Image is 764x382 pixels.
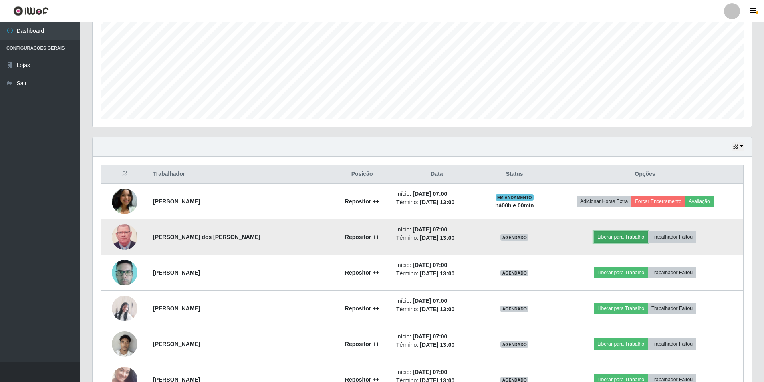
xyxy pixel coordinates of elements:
strong: [PERSON_NAME] dos [PERSON_NAME] [153,234,260,240]
img: 1752163217594.jpeg [112,257,137,288]
li: Início: [396,225,478,234]
strong: [PERSON_NAME] [153,341,200,347]
button: Forçar Encerramento [631,196,685,207]
button: Trabalhador Faltou [648,303,696,314]
th: Data [391,165,482,184]
img: 1752582436297.jpeg [112,327,137,361]
img: 1750202852235.jpeg [112,220,137,254]
img: 1748893020398.jpeg [112,189,137,214]
li: Início: [396,368,478,376]
span: AGENDADO [500,234,528,241]
span: AGENDADO [500,306,528,312]
img: 1751480704015.jpeg [112,296,137,321]
time: [DATE] 07:00 [413,298,447,304]
strong: [PERSON_NAME] [153,305,200,312]
th: Trabalhador [148,165,333,184]
li: Término: [396,341,478,349]
li: Término: [396,198,478,207]
time: [DATE] 13:00 [420,270,454,277]
li: Início: [396,332,478,341]
li: Término: [396,234,478,242]
time: [DATE] 07:00 [413,369,447,375]
th: Opções [547,165,744,184]
img: CoreUI Logo [13,6,49,16]
strong: Repositor ++ [345,341,379,347]
time: [DATE] 13:00 [420,306,454,312]
time: [DATE] 07:00 [413,226,447,233]
th: Posição [333,165,391,184]
button: Adicionar Horas Extra [577,196,631,207]
button: Avaliação [685,196,714,207]
li: Término: [396,269,478,278]
strong: [PERSON_NAME] [153,198,200,205]
time: [DATE] 07:00 [413,333,447,340]
strong: Repositor ++ [345,234,379,240]
span: AGENDADO [500,341,528,348]
li: Início: [396,261,478,269]
button: Liberar para Trabalho [594,231,648,243]
strong: há 00 h e 00 min [495,202,534,209]
button: Liberar para Trabalho [594,303,648,314]
strong: [PERSON_NAME] [153,269,200,276]
strong: Repositor ++ [345,269,379,276]
span: AGENDADO [500,270,528,276]
time: [DATE] 07:00 [413,262,447,268]
time: [DATE] 07:00 [413,191,447,197]
button: Liberar para Trabalho [594,338,648,350]
li: Início: [396,190,478,198]
strong: Repositor ++ [345,305,379,312]
time: [DATE] 13:00 [420,199,454,205]
button: Liberar para Trabalho [594,267,648,278]
button: Trabalhador Faltou [648,267,696,278]
time: [DATE] 13:00 [420,342,454,348]
li: Término: [396,305,478,314]
button: Trabalhador Faltou [648,231,696,243]
th: Status [482,165,547,184]
time: [DATE] 13:00 [420,235,454,241]
li: Início: [396,297,478,305]
span: EM ANDAMENTO [496,194,534,201]
strong: Repositor ++ [345,198,379,205]
button: Trabalhador Faltou [648,338,696,350]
